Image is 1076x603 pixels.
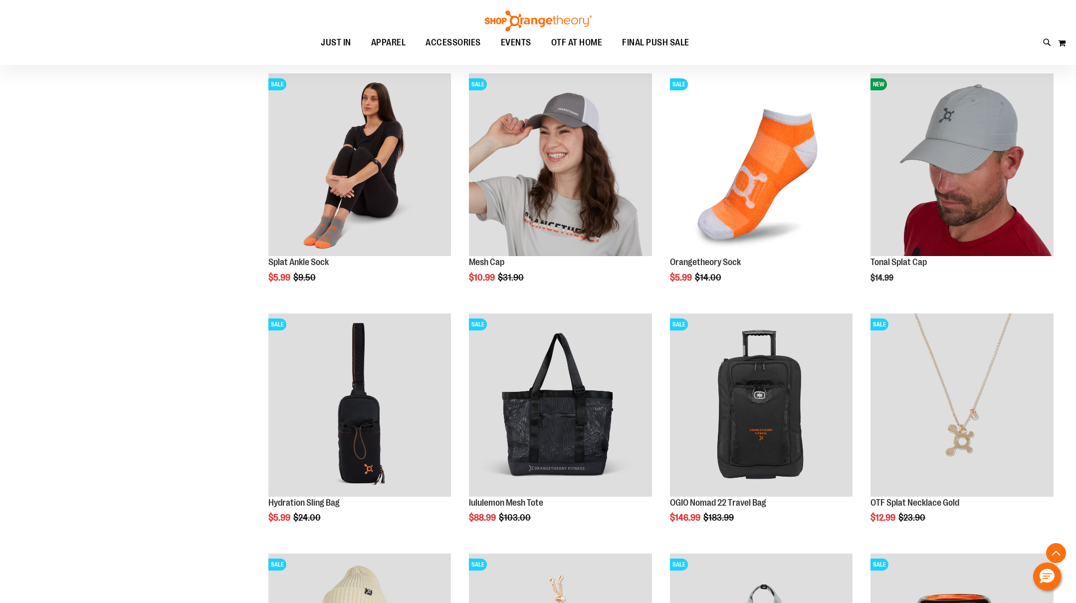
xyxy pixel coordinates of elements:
[469,78,487,90] span: SALE
[670,513,702,523] span: $146.99
[464,68,657,308] div: product
[469,313,652,497] img: Product image for lululemon Mesh Tote
[268,78,286,90] span: SALE
[268,273,292,283] span: $5.99
[898,513,927,523] span: $23.90
[865,68,1059,308] div: product
[469,498,543,508] a: lululemon Mesh Tote
[665,68,858,308] div: product
[311,31,361,54] a: JUST IN
[268,559,286,571] span: SALE
[464,308,657,548] div: product
[469,73,652,258] a: Product image for Orangetheory Mesh CapSALE
[1046,543,1066,563] button: Back To Top
[622,31,689,54] span: FINAL PUSH SALE
[870,274,895,283] span: $14.99
[268,313,451,498] a: Product image for Hydration Sling BagSALE
[870,513,897,523] span: $12.99
[695,273,723,283] span: $14.00
[499,513,532,523] span: $103.00
[321,31,351,54] span: JUST IN
[670,78,688,90] span: SALE
[268,498,340,508] a: Hydration Sling Bag
[870,313,1054,498] a: Product image for Splat Necklace GoldSALE
[1033,563,1061,591] button: Hello, have a question? Let’s chat.
[469,318,487,330] span: SALE
[263,68,456,308] div: product
[361,31,416,54] a: APPAREL
[870,498,959,508] a: OTF Splat Necklace Gold
[870,313,1054,497] img: Product image for Splat Necklace Gold
[263,308,456,548] div: product
[670,313,853,497] img: Product image for OGIO Nomad 22 Travel Bag
[870,318,888,330] span: SALE
[870,559,888,571] span: SALE
[469,257,504,267] a: Mesh Cap
[670,313,853,498] a: Product image for OGIO Nomad 22 Travel BagSALE
[268,513,292,523] span: $5.99
[469,313,652,498] a: Product image for lululemon Mesh ToteSALE
[268,257,329,267] a: Splat Ankle Sock
[551,31,603,54] span: OTF AT HOME
[670,257,741,267] a: Orangetheory Sock
[670,73,853,257] img: Product image for Orangetheory Sock
[670,498,766,508] a: OGIO Nomad 22 Travel Bag
[865,308,1059,548] div: product
[268,318,286,330] span: SALE
[469,559,487,571] span: SALE
[498,273,525,283] span: $31.90
[268,73,451,257] img: Product image for Splat Ankle Sock
[870,73,1054,257] img: Product image for Grey Tonal Splat Cap
[268,313,451,497] img: Product image for Hydration Sling Bag
[371,31,406,54] span: APPAREL
[501,31,531,54] span: EVENTS
[469,273,496,283] span: $10.99
[703,513,735,523] span: $183.99
[870,78,887,90] span: NEW
[612,31,699,54] a: FINAL PUSH SALE
[670,73,853,258] a: Product image for Orangetheory SockSALE
[491,31,541,54] a: EVENTS
[665,308,858,548] div: product
[469,513,497,523] span: $88.99
[469,73,652,257] img: Product image for Orangetheory Mesh Cap
[670,273,693,283] span: $5.99
[293,513,322,523] span: $24.00
[870,73,1054,258] a: Product image for Grey Tonal Splat CapNEW
[483,10,593,31] img: Shop Orangetheory
[541,31,613,54] a: OTF AT HOME
[670,559,688,571] span: SALE
[268,73,451,258] a: Product image for Splat Ankle SockSALE
[416,31,491,54] a: ACCESSORIES
[293,273,317,283] span: $9.50
[870,257,927,267] a: Tonal Splat Cap
[670,318,688,330] span: SALE
[426,31,481,54] span: ACCESSORIES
